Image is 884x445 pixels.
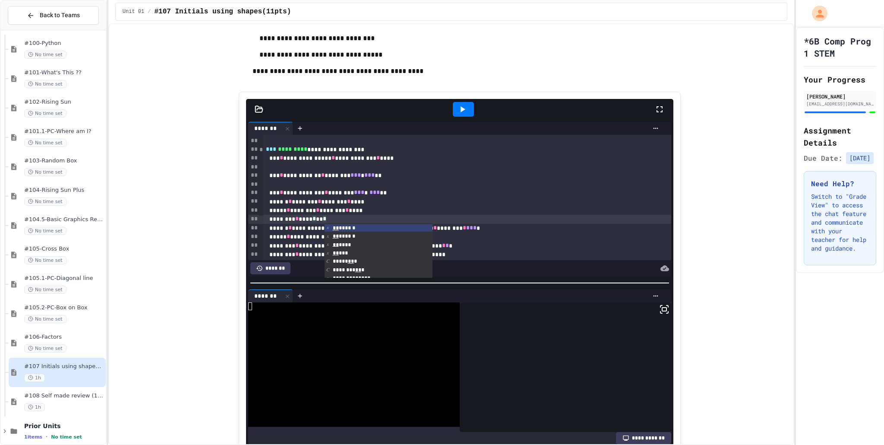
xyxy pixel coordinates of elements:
span: #104-Rising Sun Plus [24,187,104,194]
h2: Your Progress [804,73,876,86]
span: 1h [24,403,45,411]
span: No time set [24,51,66,59]
span: No time set [24,80,66,88]
span: Due Date: [804,153,843,163]
span: #107 Initials using shapes(11pts) [154,6,291,17]
span: #101.1-PC-Where am I? [24,128,104,135]
span: #104.5-Basic Graphics Review [24,216,104,223]
h1: *6B Comp Prog 1 STEM [804,35,876,59]
span: #105-Cross Box [24,245,104,253]
div: My Account [803,3,830,23]
span: #105.2-PC-Box on Box [24,304,104,311]
span: Back to Teams [40,11,80,20]
span: 1h [24,374,45,382]
span: / [148,8,151,15]
span: No time set [24,139,66,147]
span: No time set [24,344,66,353]
span: • [46,433,47,440]
span: 1 items [24,434,42,440]
span: No time set [24,197,66,206]
span: #103-Random Box [24,157,104,165]
span: Prior Units [24,422,104,430]
span: #100-Python [24,40,104,47]
span: No time set [24,109,66,118]
span: #105.1-PC-Diagonal line [24,275,104,282]
span: No time set [24,315,66,323]
div: [EMAIL_ADDRESS][DOMAIN_NAME] [806,101,874,107]
span: No time set [24,168,66,176]
span: #108 Self made review (15pts) [24,392,104,400]
span: No time set [24,227,66,235]
span: No time set [24,256,66,264]
span: Unit 01 [123,8,144,15]
span: #106-Factors [24,334,104,341]
ul: Completions [325,223,433,278]
div: [PERSON_NAME] [806,92,874,100]
span: No time set [24,286,66,294]
span: #102-Rising Sun [24,99,104,106]
p: Switch to "Grade View" to access the chat feature and communicate with your teacher for help and ... [811,192,869,253]
span: #107 Initials using shapes(11pts) [24,363,104,370]
button: Back to Teams [8,6,99,25]
span: [DATE] [846,152,874,164]
h3: Need Help? [811,178,869,189]
span: No time set [51,434,82,440]
span: #101-What's This ?? [24,69,104,76]
h2: Assignment Details [804,124,876,149]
